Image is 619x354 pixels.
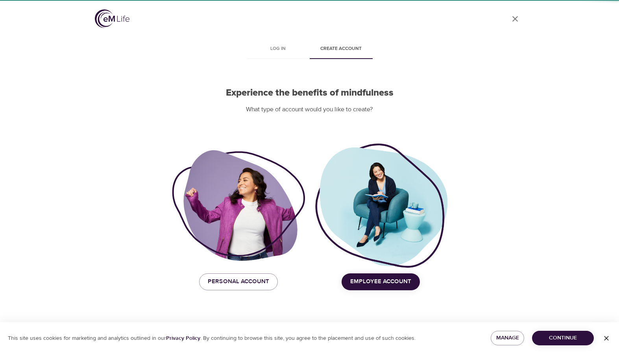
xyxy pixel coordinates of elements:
[491,331,525,345] button: Manage
[208,277,269,287] span: Personal Account
[497,333,518,343] span: Manage
[166,335,200,342] a: Privacy Policy
[95,9,129,28] img: logo
[251,45,305,53] span: Log in
[172,87,447,99] h2: Experience the benefits of mindfulness
[538,333,588,343] span: Continue
[532,331,594,345] button: Continue
[350,277,411,287] span: Employee Account
[199,273,278,290] button: Personal Account
[172,105,447,114] p: What type of account would you like to create?
[342,273,420,290] button: Employee Account
[506,9,525,28] a: close
[314,45,368,53] span: Create account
